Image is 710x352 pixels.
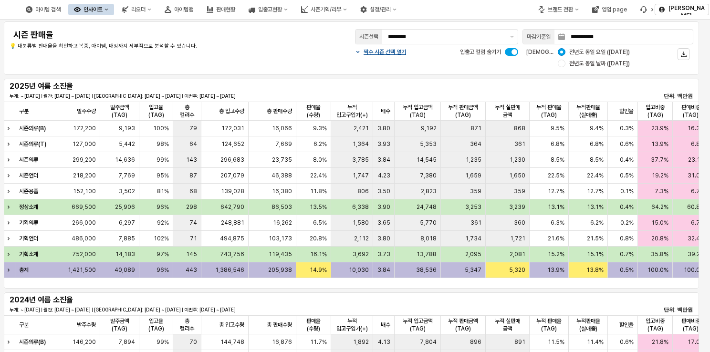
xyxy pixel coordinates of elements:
span: 배수 [381,321,390,329]
span: 64.2% [651,203,668,211]
span: 9.4% [590,124,604,132]
span: 99% [157,156,169,164]
strong: 기획의류 [19,219,38,226]
span: 359 [470,187,481,195]
span: 7.3% [655,187,668,195]
strong: 시즌의류(B) [19,339,46,345]
span: 6.3% [551,219,564,227]
span: 299,200 [73,156,96,164]
span: 124,652 [221,140,244,148]
span: 6.8% [551,140,564,148]
span: 486,000 [72,235,96,242]
span: 21.5% [587,235,604,242]
span: 1,650 [509,172,525,179]
span: 1,747 [353,172,369,179]
span: 1,386,546 [215,266,244,274]
span: 146,200 [73,338,96,346]
span: 2,095 [465,250,481,258]
span: 4.13 [378,338,390,346]
span: 누적 판매율(TAG) [533,104,564,119]
button: 리오더 [116,4,157,15]
span: 8.5% [551,156,564,164]
span: 1,734 [465,235,481,242]
span: 7,380 [420,172,437,179]
span: 38,536 [416,266,437,274]
span: 누적 판매금액(TAG) [445,104,481,119]
div: Expand row [4,262,16,278]
span: 발주수량 [77,107,96,115]
span: 21.8% [652,338,668,346]
strong: 기획언더 [19,235,38,242]
span: 21.6% [548,235,564,242]
div: 시즌기획/리뷰 [295,4,353,15]
span: 494,875 [220,235,244,242]
span: 3,502 [119,187,135,195]
strong: 시즌언더 [19,172,38,179]
span: 15.2% [548,250,564,258]
div: 인사이트 [84,6,103,13]
div: 아이템 검색 [35,6,61,13]
span: 96% [157,203,169,211]
p: 💡 대분류별 판매율을 확인하고 복종, 아이템, 매장까지 세부적으로 분석할 수 있습니다. [10,42,294,51]
span: 359 [514,187,525,195]
span: 87 [189,172,197,179]
span: 6.8% [590,140,604,148]
span: 207,079 [220,172,244,179]
span: 11.5% [548,338,564,346]
span: 13.8% [586,266,604,274]
span: 40,089 [115,266,135,274]
span: 1,721 [510,235,525,242]
div: Expand row [4,136,16,152]
span: 11.8% [310,187,327,195]
span: 5,353 [420,140,437,148]
button: 입출고현황 [243,4,293,15]
button: 인사이트 [68,4,114,15]
p: 단위: 백만원 [636,306,693,314]
span: 1,230 [510,156,525,164]
p: 짝수 시즌 선택 열기 [364,48,406,56]
div: 설정/관리 [355,4,402,15]
span: 868 [514,124,525,132]
span: 전년도 동일 요일 ([DATE]) [569,48,630,56]
span: 8.5% [590,156,604,164]
strong: 정상소계 [19,204,38,210]
span: [DEMOGRAPHIC_DATA] 기준: [526,49,603,55]
span: 총 판매수량 [267,321,292,329]
span: 871 [470,124,481,132]
span: 6,297 [119,219,135,227]
button: 영업 page [586,4,633,15]
span: 판매비중(TAG) [677,104,704,119]
span: 25,906 [115,203,135,211]
span: 443 [186,266,197,274]
div: 영업 page [602,6,627,13]
span: 할인율 [619,321,634,329]
span: 11.4% [587,338,604,346]
span: 98% [157,140,169,148]
span: 172,031 [221,124,244,132]
span: 누적 실판매 금액 [490,317,525,332]
span: 5,770 [420,219,437,227]
span: 누적 입고구입가(+) [335,104,369,119]
span: 누적 판매금액(TAG) [445,317,481,332]
span: 입고비중(TAG) [642,104,668,119]
strong: 총계 [19,267,29,273]
span: 8,018 [420,235,437,242]
span: 입고비중(TAG) [642,317,668,332]
strong: 시즌용품 [19,188,38,195]
span: 0.7% [620,250,634,258]
span: 100.0% [647,266,668,274]
span: 총 컬러수 [177,317,197,332]
span: 743,756 [220,250,244,258]
span: 20.8% [651,235,668,242]
span: 891 [514,338,525,346]
button: 판매현황 [201,4,241,15]
div: Expand row [4,231,16,246]
span: 누적 실판매 금액 [490,104,525,119]
div: Expand row [4,247,16,262]
span: 896 [470,338,481,346]
span: 입고율(TAG) [143,317,169,332]
div: Expand row [4,121,16,136]
span: 13,788 [417,250,437,258]
span: 0.1% [620,187,634,195]
span: 9.5% [551,124,564,132]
